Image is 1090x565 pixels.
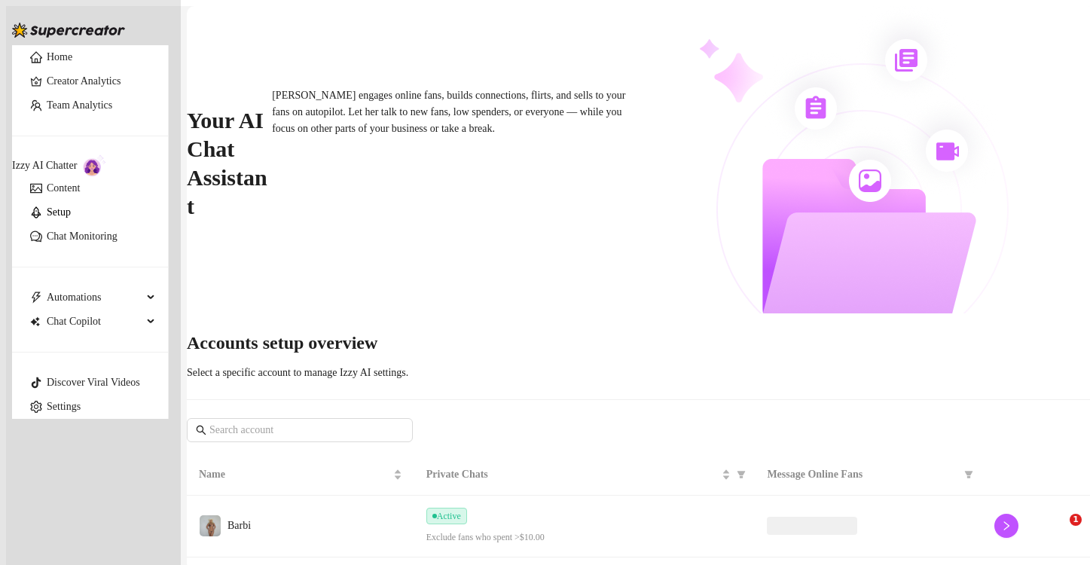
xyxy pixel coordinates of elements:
th: Name [187,454,414,496]
a: Setup [47,206,71,218]
span: filter [964,470,973,479]
span: filter [734,463,749,486]
a: Chat Monitoring [47,231,118,242]
iframe: Intercom live chat [1039,514,1075,550]
input: Search account [209,422,392,438]
a: Discover Viral Videos [47,377,140,388]
span: Chat Copilot [47,310,142,334]
span: Automations [47,286,142,310]
a: Content [47,182,80,194]
span: Exclude fans who spent >$10.00 [426,530,743,545]
span: Private Chats [426,466,719,483]
span: 1 [1070,514,1082,526]
button: right [994,514,1018,538]
a: Creator Analytics [47,69,156,93]
a: Settings [47,401,81,412]
span: Barbi [227,520,251,531]
div: [PERSON_NAME] engages online fans, builds connections, flirts, and sells to your fans on autopilo... [272,87,629,232]
img: logo-BBDzfeDw.svg [12,23,125,38]
span: thunderbolt [30,292,42,304]
span: Message Online Fans [767,466,958,483]
img: AI Chatter [83,154,106,176]
a: Home [47,51,72,63]
a: Team Analytics [47,99,112,111]
span: Active [437,511,461,521]
span: filter [961,463,976,486]
span: Select a specific account to manage Izzy AI settings. [187,367,408,378]
th: Private Chats [414,454,756,496]
span: right [1001,521,1012,531]
span: Name [199,466,390,483]
span: filter [737,470,746,479]
img: Chat Copilot [30,316,40,327]
span: Izzy AI Chatter [12,157,77,174]
h2: Your AI Chat Assistant [187,106,272,221]
img: Barbi [200,515,221,536]
span: search [196,425,206,435]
